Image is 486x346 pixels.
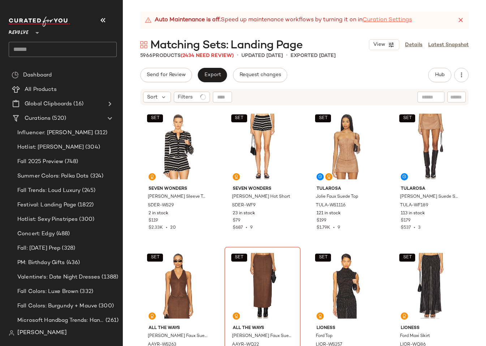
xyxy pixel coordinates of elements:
[25,86,57,94] span: All Products
[17,172,89,180] span: Summer Colors: Polka Dots
[400,194,460,200] span: [PERSON_NAME] Suede Skort
[401,225,411,230] span: $537
[148,202,174,209] span: SDER-WS29
[9,17,70,27] img: cfy_white_logo.C9jOOHJF.svg
[231,254,247,262] button: SET
[311,249,382,322] img: LIOR-WS257_V1.jpg
[227,110,298,183] img: SDER-WF9_V1.jpg
[233,325,292,332] span: ALL THE WAYS
[17,273,100,281] span: Valentine's: Date Night Dresses
[76,201,94,209] span: (1822)
[373,42,385,48] span: View
[17,329,67,337] span: [PERSON_NAME]
[232,202,255,209] span: SDER-WF9
[315,114,331,122] button: SET
[17,187,81,195] span: Fall Trends: Loud Luxury
[233,68,287,82] button: Request changes
[65,259,80,267] span: (436)
[411,225,418,230] span: •
[178,93,193,101] span: Filters
[60,244,75,253] span: (328)
[232,333,292,340] span: [PERSON_NAME] Faux Suede Skirt
[318,314,322,318] img: svg%3e
[150,38,302,53] span: Matching Sets: Landing Page
[291,52,336,60] p: Exported [DATE]
[17,230,55,238] span: Concert: Edgy
[51,114,66,123] span: (520)
[400,202,428,209] span: TULA-WF189
[317,186,376,192] span: Tularosa
[104,316,119,325] span: (261)
[147,93,158,101] span: Sort
[243,225,250,230] span: •
[84,143,100,152] span: (304)
[435,72,445,78] span: Hub
[149,218,158,224] span: $119
[78,215,94,224] span: (300)
[17,129,93,137] span: Influencer: [PERSON_NAME]
[233,210,255,217] span: 23 in stock
[369,39,399,50] button: View
[234,314,238,318] img: svg%3e
[231,114,247,122] button: SET
[145,16,412,25] div: Speed up maintenance workflows by turning it on in
[235,116,244,121] span: SET
[401,325,460,332] span: LIONESS
[97,302,114,310] span: (300)
[316,202,345,209] span: TULA-WS1116
[150,175,154,179] img: svg%3e
[395,249,466,322] img: LIOR-WQ86_V1.jpg
[319,116,328,121] span: SET
[17,244,60,253] span: Fall: [DATE] Prep
[428,41,469,49] a: Latest Snapshot
[418,225,421,230] span: 3
[9,25,29,38] span: Revolve
[155,16,221,25] strong: Auto Maintenance is off.
[149,325,208,332] span: ALL THE WAYS
[140,68,192,82] button: Send for Review
[140,53,152,58] span: 5966
[327,175,331,179] img: svg%3e
[55,230,70,238] span: (488)
[239,72,281,78] span: Request changes
[315,254,331,262] button: SET
[317,325,376,332] span: LIONESS
[25,114,51,123] span: Curations
[147,114,163,122] button: SET
[140,52,234,60] div: Products
[198,68,227,82] button: Export
[150,116,159,121] span: SET
[100,273,118,281] span: (1388)
[401,186,460,192] span: Tularosa
[140,41,147,48] img: svg%3e
[316,333,332,340] span: Ford Top
[403,255,412,260] span: SET
[150,255,159,260] span: SET
[150,314,154,318] img: svg%3e
[17,158,63,166] span: Fall 2025 Preview
[233,218,240,224] span: $79
[17,201,76,209] span: Festival: Landing Page
[204,72,221,78] span: Export
[234,175,238,179] img: svg%3e
[143,249,214,322] img: AAYR-WS263_V1.jpg
[362,16,412,25] a: Curation Settings
[93,129,108,137] span: (312)
[146,72,186,78] span: Send for Review
[311,110,382,183] img: TULA-WS1116_V1.jpg
[227,249,298,322] img: AAYR-WQ22_V1.jpg
[233,225,243,230] span: $687
[286,51,288,60] span: •
[149,186,208,192] span: SEVEN WONDERS
[89,172,104,180] span: (324)
[81,187,95,195] span: (245)
[317,218,326,224] span: $199
[12,71,19,79] img: svg%3e
[17,259,65,267] span: PM: Birthday Gifts
[17,288,78,296] span: Fall Colors: Luxe Brown
[399,254,415,262] button: SET
[428,68,451,82] button: Hub
[401,210,425,217] span: 113 in stock
[250,225,253,230] span: 9
[337,225,340,230] span: 9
